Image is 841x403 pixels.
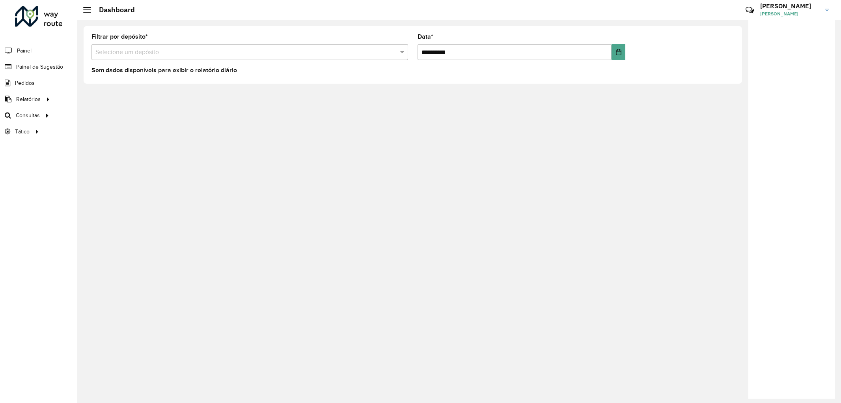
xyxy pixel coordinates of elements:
button: Choose Date [612,44,625,60]
h3: [PERSON_NAME] [760,2,819,10]
span: Pedidos [15,79,35,87]
label: Data [418,32,433,41]
span: Painel [17,47,32,55]
span: Relatórios [16,95,41,103]
span: Tático [15,127,30,136]
label: Sem dados disponíveis para exibir o relatório diário [91,66,237,75]
label: Filtrar por depósito [91,32,148,41]
span: [PERSON_NAME] [760,10,819,17]
span: Painel de Sugestão [16,63,63,71]
span: Consultas [16,111,40,120]
h2: Dashboard [91,6,135,14]
a: Contato Rápido [741,2,758,19]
